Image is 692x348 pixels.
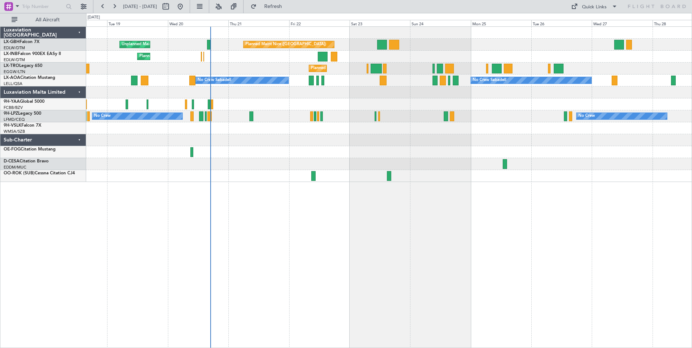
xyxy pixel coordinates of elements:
[4,81,22,86] a: LELL/QSA
[94,111,111,122] div: No Crew
[4,52,61,56] a: LX-INBFalcon 900EX EASy II
[592,20,652,26] div: Wed 27
[4,52,18,56] span: LX-INB
[22,1,64,12] input: Trip Number
[473,75,506,86] div: No Crew Sabadell
[4,147,21,152] span: OE-FOG
[410,20,471,26] div: Sun 24
[350,20,410,26] div: Sat 23
[4,159,48,164] a: D-CESACitation Bravo
[4,129,25,134] a: WMSA/SZB
[4,40,20,44] span: LX-GBH
[4,40,39,44] a: LX-GBHFalcon 7X
[123,3,157,10] span: [DATE] - [DATE]
[4,123,41,128] a: 9H-VSLKFalcon 7X
[8,14,79,26] button: All Aircraft
[4,171,75,175] a: OO-ROK (SUB)Cessna Citation CJ4
[582,4,607,11] div: Quick Links
[4,64,19,68] span: LX-TRO
[88,14,100,21] div: [DATE]
[4,111,18,116] span: 9H-LPZ
[198,75,231,86] div: No Crew Sabadell
[4,99,45,104] a: 9H-YAAGlobal 5000
[258,4,288,9] span: Refresh
[4,165,26,170] a: EDDM/MUC
[4,45,25,51] a: EDLW/DTM
[289,20,350,26] div: Fri 22
[4,117,25,122] a: LFMD/CEQ
[4,99,20,104] span: 9H-YAA
[4,76,20,80] span: LX-AOA
[4,64,42,68] a: LX-TROLegacy 650
[4,147,56,152] a: OE-FOGCitation Mustang
[531,20,592,26] div: Tue 26
[471,20,531,26] div: Mon 25
[247,1,291,12] button: Refresh
[4,76,55,80] a: LX-AOACitation Mustang
[4,171,35,175] span: OO-ROK (SUB)
[245,39,326,50] div: Planned Maint Nice ([GEOGRAPHIC_DATA])
[4,123,21,128] span: 9H-VSLK
[19,17,76,22] span: All Aircraft
[122,39,241,50] div: Unplanned Maint [GEOGRAPHIC_DATA] ([GEOGRAPHIC_DATA])
[311,63,425,74] div: Planned Maint [GEOGRAPHIC_DATA] ([GEOGRAPHIC_DATA])
[4,105,23,110] a: FCBB/BZV
[4,159,20,164] span: D-CESA
[168,20,228,26] div: Wed 20
[107,20,168,26] div: Tue 19
[228,20,289,26] div: Thu 21
[4,57,25,63] a: EDLW/DTM
[567,1,621,12] button: Quick Links
[139,51,199,62] div: Planned Maint Geneva (Cointrin)
[4,69,25,75] a: EGGW/LTN
[4,111,41,116] a: 9H-LPZLegacy 500
[578,111,595,122] div: No Crew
